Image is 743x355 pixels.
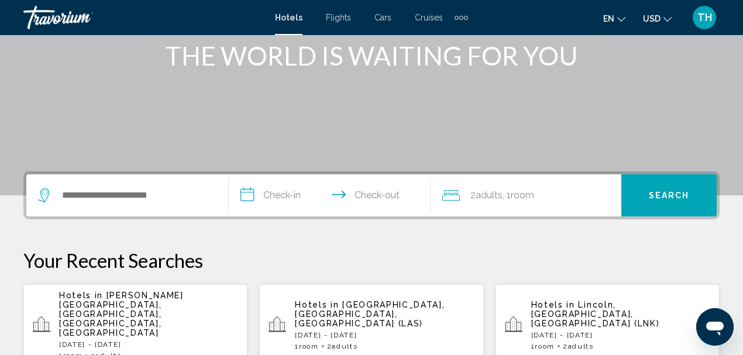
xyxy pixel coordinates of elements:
[332,342,357,350] span: Adults
[295,300,339,309] span: Hotels in
[643,14,661,23] span: USD
[470,187,503,204] span: 2
[455,8,468,27] button: Extra navigation items
[531,342,555,350] span: 1
[59,291,103,300] span: Hotels in
[503,187,534,204] span: , 1
[326,13,351,22] a: Flights
[603,14,614,23] span: en
[23,249,720,272] p: Your Recent Searches
[476,189,503,201] span: Adults
[568,342,594,350] span: Adults
[531,300,575,309] span: Hotels in
[229,174,431,216] button: Check in and out dates
[535,342,555,350] span: Room
[299,342,319,350] span: Room
[59,291,184,337] span: [PERSON_NAME][GEOGRAPHIC_DATA], [GEOGRAPHIC_DATA], [GEOGRAPHIC_DATA], [GEOGRAPHIC_DATA]
[374,13,391,22] a: Cars
[295,300,445,328] span: [GEOGRAPHIC_DATA], [GEOGRAPHIC_DATA], [GEOGRAPHIC_DATA] (LAS)
[511,189,534,201] span: Room
[563,342,594,350] span: 2
[689,5,720,30] button: User Menu
[295,331,474,339] p: [DATE] - [DATE]
[643,10,672,27] button: Change currency
[59,340,238,349] p: [DATE] - [DATE]
[23,6,263,29] a: Travorium
[295,342,318,350] span: 1
[415,13,443,22] a: Cruises
[531,331,710,339] p: [DATE] - [DATE]
[621,174,717,216] button: Search
[327,342,358,350] span: 2
[696,308,734,346] iframe: Button to launch messaging window
[26,174,717,216] div: Search widget
[697,12,712,23] span: TH
[531,300,660,328] span: Lincoln, [GEOGRAPHIC_DATA], [GEOGRAPHIC_DATA] (LNK)
[603,10,625,27] button: Change language
[431,174,621,216] button: Travelers: 2 adults, 0 children
[152,40,591,71] h1: THE WORLD IS WAITING FOR YOU
[649,191,690,201] span: Search
[275,13,302,22] a: Hotels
